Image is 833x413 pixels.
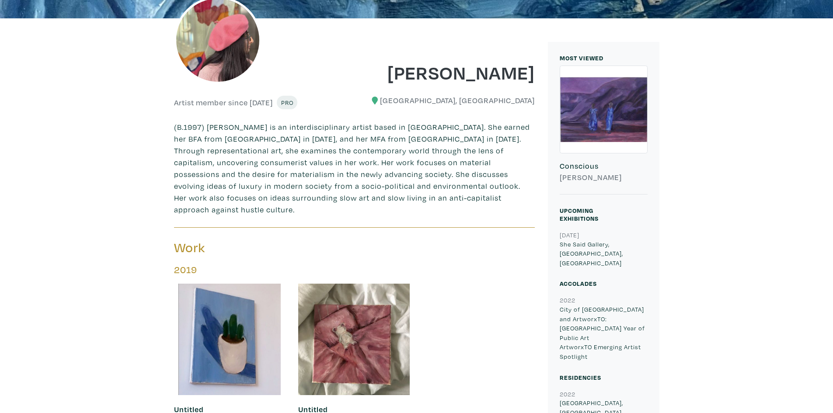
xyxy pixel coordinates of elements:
[174,264,535,276] h5: 2019
[281,98,293,107] span: Pro
[361,96,535,105] h6: [GEOGRAPHIC_DATA], [GEOGRAPHIC_DATA]
[361,60,535,84] h1: [PERSON_NAME]
[560,390,575,398] small: 2022
[174,121,535,215] p: (B.1997) [PERSON_NAME] is an interdisciplinary artist based in [GEOGRAPHIC_DATA]. She earned her ...
[560,54,603,62] small: MOST VIEWED
[560,66,648,194] a: Conscious [PERSON_NAME]
[560,173,648,182] h6: [PERSON_NAME]
[560,239,648,268] p: She Said Gallery, [GEOGRAPHIC_DATA], [GEOGRAPHIC_DATA]
[560,373,601,382] small: Residencies
[560,296,575,304] small: 2022
[174,239,348,256] h3: Work
[560,206,599,222] small: Upcoming Exhibitions
[560,279,597,288] small: Accolades
[560,161,648,171] h6: Conscious
[174,98,273,108] h6: Artist member since [DATE]
[560,231,579,239] small: [DATE]
[560,305,648,361] p: City of [GEOGRAPHIC_DATA] and ArtworxTO:[GEOGRAPHIC_DATA] Year of Public Art ArtworxTO Emerging A...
